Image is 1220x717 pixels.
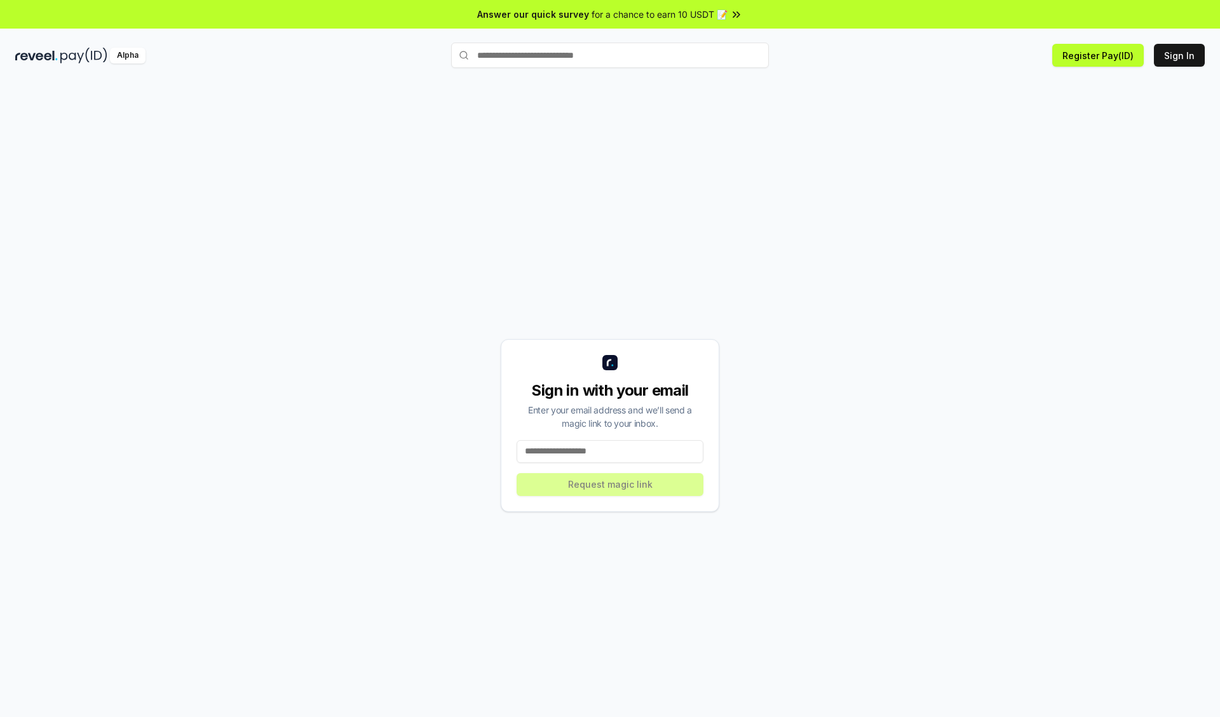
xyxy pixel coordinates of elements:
div: Alpha [110,48,146,64]
span: for a chance to earn 10 USDT 📝 [592,8,728,21]
span: Answer our quick survey [477,8,589,21]
img: reveel_dark [15,48,58,64]
img: logo_small [602,355,618,370]
div: Sign in with your email [517,380,703,401]
button: Sign In [1154,44,1205,67]
button: Register Pay(ID) [1052,44,1144,67]
img: pay_id [60,48,107,64]
div: Enter your email address and we’ll send a magic link to your inbox. [517,403,703,430]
